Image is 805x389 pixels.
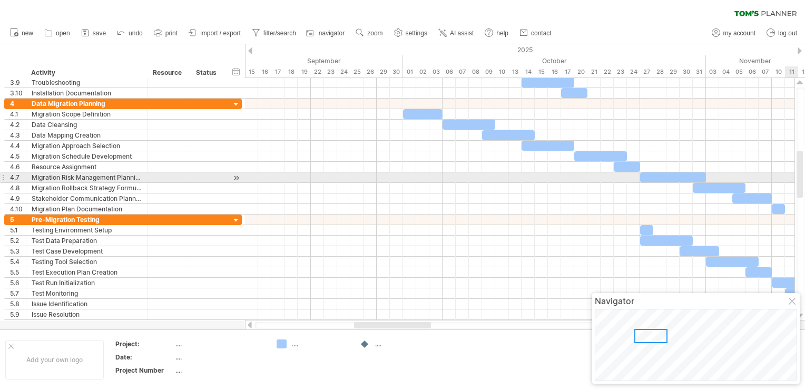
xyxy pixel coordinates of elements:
[32,288,142,298] div: Test Monitoring
[403,55,706,66] div: October 2025
[548,66,561,77] div: Thursday, 16 October 2025
[406,30,427,37] span: settings
[32,225,142,235] div: Testing Environment Setup
[723,30,755,37] span: my account
[403,66,416,77] div: Wednesday, 1 October 2025
[93,30,106,37] span: save
[666,66,680,77] div: Wednesday, 29 October 2025
[10,88,26,98] div: 3.10
[719,66,732,77] div: Tuesday, 4 November 2025
[31,67,142,78] div: Activity
[115,366,173,375] div: Project Number
[42,26,73,40] a: open
[305,26,348,40] a: navigator
[186,26,244,40] a: import / export
[271,66,284,77] div: Wednesday, 17 September 2025
[153,67,185,78] div: Resource
[10,183,26,193] div: 4.8
[32,309,142,319] div: Issue Resolution
[258,66,271,77] div: Tuesday, 16 September 2025
[627,66,640,77] div: Friday, 24 October 2025
[456,66,469,77] div: Tuesday, 7 October 2025
[10,278,26,288] div: 5.6
[785,66,798,77] div: Tuesday, 11 November 2025
[745,66,759,77] div: Thursday, 6 November 2025
[601,66,614,77] div: Wednesday, 22 October 2025
[482,66,495,77] div: Thursday, 9 October 2025
[469,66,482,77] div: Wednesday, 8 October 2025
[5,340,104,380] div: Add your own logo
[113,55,403,66] div: September 2025
[32,99,142,109] div: Data Migration Planning
[614,66,627,77] div: Thursday, 23 October 2025
[32,215,142,225] div: Pre-Migration Testing
[364,66,377,77] div: Friday, 26 September 2025
[245,66,258,77] div: Monday, 15 September 2025
[772,66,785,77] div: Monday, 10 November 2025
[10,120,26,130] div: 4.2
[377,66,390,77] div: Monday, 29 September 2025
[10,236,26,246] div: 5.2
[311,66,324,77] div: Monday, 22 September 2025
[298,66,311,77] div: Friday, 19 September 2025
[10,288,26,298] div: 5.7
[390,66,403,77] div: Tuesday, 30 September 2025
[10,215,26,225] div: 5
[353,26,386,40] a: zoom
[32,88,142,98] div: Installation Documentation
[10,309,26,319] div: 5.9
[367,30,382,37] span: zoom
[32,162,142,172] div: Resource Assignment
[32,236,142,246] div: Test Data Preparation
[10,225,26,235] div: 5.1
[32,120,142,130] div: Data Cleansing
[561,66,574,77] div: Friday, 17 October 2025
[10,77,26,87] div: 3.9
[165,30,178,37] span: print
[249,26,299,40] a: filter/search
[200,30,241,37] span: import / export
[10,320,26,330] div: 5.10
[10,151,26,161] div: 4.5
[337,66,350,77] div: Wednesday, 24 September 2025
[284,66,298,77] div: Thursday, 18 September 2025
[115,339,173,348] div: Project:
[10,172,26,182] div: 4.7
[10,130,26,140] div: 4.3
[7,26,36,40] a: new
[706,66,719,77] div: Monday, 3 November 2025
[196,67,219,78] div: Status
[129,30,143,37] span: undo
[759,66,772,77] div: Friday, 7 November 2025
[32,141,142,151] div: Migration Approach Selection
[508,66,522,77] div: Monday, 13 October 2025
[175,366,264,375] div: ....
[574,66,587,77] div: Monday, 20 October 2025
[495,66,508,77] div: Friday, 10 October 2025
[32,299,142,309] div: Issue Identification
[32,278,142,288] div: Test Run Initialization
[496,30,508,37] span: help
[10,246,26,256] div: 5.3
[114,26,146,40] a: undo
[10,299,26,309] div: 5.8
[10,267,26,277] div: 5.5
[263,30,296,37] span: filter/search
[292,339,349,348] div: ....
[10,99,26,109] div: 4
[522,66,535,77] div: Tuesday, 14 October 2025
[436,26,477,40] a: AI assist
[151,26,181,40] a: print
[324,66,337,77] div: Tuesday, 23 September 2025
[32,151,142,161] div: Migration Schedule Development
[778,30,797,37] span: log out
[653,66,666,77] div: Tuesday, 28 October 2025
[22,30,33,37] span: new
[429,66,443,77] div: Friday, 3 October 2025
[32,130,142,140] div: Data Mapping Creation
[115,353,173,362] div: Date:
[531,30,552,37] span: contact
[587,66,601,77] div: Tuesday, 21 October 2025
[32,320,142,330] div: Test Result Documentation
[391,26,430,40] a: settings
